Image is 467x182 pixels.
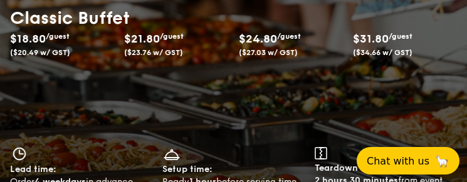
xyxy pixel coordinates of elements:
[353,32,389,46] span: $31.80
[162,147,181,161] img: icon-dish.430c3a2e.svg
[10,7,457,29] h1: Classic Buffet
[315,147,327,159] img: icon-teardown.65201eee.svg
[434,154,449,168] span: 🦙
[315,163,383,173] span: Teardown time:
[124,48,183,57] span: ($23.76 w/ GST)
[10,48,70,57] span: ($20.49 w/ GST)
[124,32,160,46] span: $21.80
[367,155,429,167] span: Chat with us
[239,48,298,57] span: ($27.03 w/ GST)
[389,32,412,41] span: /guest
[239,32,277,46] span: $24.80
[277,32,301,41] span: /guest
[353,48,412,57] span: ($34.66 w/ GST)
[160,32,184,41] span: /guest
[357,147,459,174] button: Chat with us🦙
[10,32,46,46] span: $18.80
[162,164,213,174] span: Setup time:
[10,164,56,174] span: Lead time:
[46,32,70,41] span: /guest
[10,147,29,161] img: icon-clock.2db775ea.svg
